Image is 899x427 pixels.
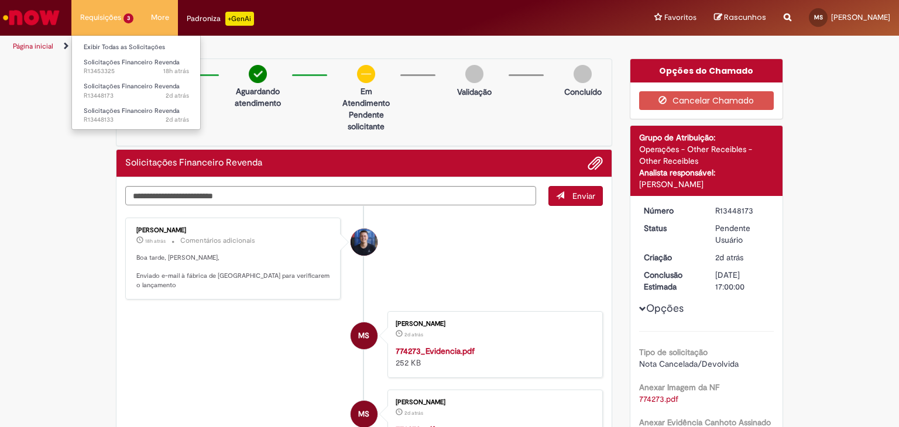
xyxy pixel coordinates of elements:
time: 27/08/2025 15:51:19 [163,67,189,75]
button: Cancelar Chamado [639,91,774,110]
div: Opções do Chamado [630,59,783,82]
span: 2d atrás [166,115,189,124]
img: img-circle-grey.png [574,65,592,83]
div: MARCOS SANTOA [351,322,378,349]
a: Aberto R13448173 : Solicitações Financeiro Revenda [72,80,201,102]
dt: Status [635,222,707,234]
p: +GenAi [225,12,254,26]
img: check-circle-green.png [249,65,267,83]
p: Validação [457,86,492,98]
time: 26/08/2025 12:38:17 [404,331,423,338]
span: 2d atrás [715,252,743,263]
span: Enviar [572,191,595,201]
span: R13448133 [84,115,189,125]
time: 26/08/2025 12:24:43 [166,115,189,124]
time: 27/08/2025 16:17:14 [145,237,166,245]
img: circle-minus.png [357,65,375,83]
div: Padroniza [187,12,254,26]
span: 18h atrás [145,237,166,245]
a: Rascunhos [714,12,766,23]
dt: Conclusão Estimada [635,269,707,292]
button: Enviar [548,186,603,206]
div: Wesley Wesley [351,229,378,256]
div: 26/08/2025 12:38:50 [715,252,770,263]
div: [PERSON_NAME] [396,321,591,328]
span: More [151,12,169,23]
img: ServiceNow [1,6,61,29]
span: MS [358,322,369,350]
span: MS [814,13,823,21]
time: 26/08/2025 12:38:14 [404,409,423,416]
a: Página inicial [13,42,53,51]
ul: Requisições [71,35,201,130]
span: [PERSON_NAME] [831,12,890,22]
span: R13448173 [84,91,189,101]
span: 2d atrás [404,331,423,338]
time: 26/08/2025 12:38:50 [715,252,743,263]
span: Solicitações Financeiro Revenda [84,58,180,67]
div: [DATE] 17:00:00 [715,269,770,292]
span: 2d atrás [404,409,423,416]
dt: Criação [635,252,707,263]
a: Aberto R13448133 : Solicitações Financeiro Revenda [72,105,201,126]
span: Rascunhos [724,12,766,23]
div: 252 KB [396,345,591,369]
dt: Número [635,205,707,216]
span: 18h atrás [163,67,189,75]
div: Grupo de Atribuição: [639,132,774,143]
a: Exibir Todas as Solicitações [72,41,201,54]
a: 774273_Evidencia.pdf [396,346,475,356]
div: Pendente Usuário [715,222,770,246]
p: Aguardando atendimento [229,85,286,109]
img: img-circle-grey.png [465,65,483,83]
p: Em Atendimento [338,85,394,109]
span: Nota Cancelada/Devolvida [639,359,739,369]
div: [PERSON_NAME] [136,227,331,234]
p: Pendente solicitante [338,109,394,132]
p: Boa tarde, [PERSON_NAME], Enviado e-mail à fábrica de [GEOGRAPHIC_DATA] para verificarem o lançam... [136,253,331,290]
button: Adicionar anexos [588,156,603,171]
span: R13453325 [84,67,189,76]
span: 3 [123,13,133,23]
b: Tipo de solicitação [639,347,708,357]
a: Download de 774273.pdf [639,394,678,404]
div: Operações - Other Receibles - Other Receibles [639,143,774,167]
small: Comentários adicionais [180,236,255,246]
div: R13448173 [715,205,770,216]
div: [PERSON_NAME] [396,399,591,406]
span: Solicitações Financeiro Revenda [84,106,180,115]
div: [PERSON_NAME] [639,178,774,190]
a: Aberto R13453325 : Solicitações Financeiro Revenda [72,56,201,78]
b: Anexar Imagem da NF [639,382,719,392]
h2: Solicitações Financeiro Revenda Histórico de tíquete [125,158,262,168]
div: Analista responsável: [639,167,774,178]
span: Favoritos [664,12,696,23]
span: Solicitações Financeiro Revenda [84,82,180,91]
p: Concluído [564,86,602,98]
span: 2d atrás [166,91,189,100]
span: Requisições [80,12,121,23]
ul: Trilhas de página [9,36,591,57]
textarea: Digite sua mensagem aqui... [125,186,536,206]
